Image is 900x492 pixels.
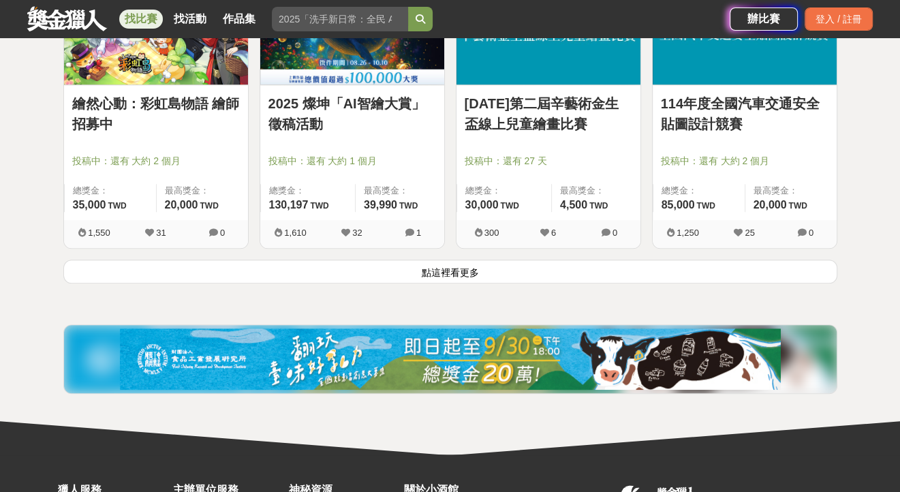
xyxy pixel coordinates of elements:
span: 1,610 [284,228,307,238]
span: TWD [788,201,807,211]
span: 1,550 [88,228,110,238]
a: 找比賽 [119,10,163,29]
span: 32 [352,228,362,238]
span: 1,250 [677,228,699,238]
span: 投稿中：還有 大約 2 個月 [72,154,240,168]
span: 31 [156,228,166,238]
span: 投稿中：還有 大約 2 個月 [661,154,828,168]
span: TWD [500,201,518,211]
a: 找活動 [168,10,212,29]
span: 最高獎金： [754,184,828,198]
a: 114年度全國汽車交通安全貼圖設計競賽 [661,93,828,134]
button: 點這裡看更多 [63,260,837,283]
a: 繪然心動：彩虹島物語 繪師招募中 [72,93,240,134]
span: 投稿中：還有 大約 1 個月 [268,154,436,168]
span: 130,197 [269,199,309,211]
span: TWD [108,201,126,211]
input: 2025「洗手新日常：全民 ALL IN」洗手歌全台徵選 [272,7,408,31]
span: 20,000 [165,199,198,211]
a: 作品集 [217,10,261,29]
span: 總獎金： [269,184,347,198]
span: TWD [310,201,328,211]
span: 4,500 [560,199,587,211]
span: 最高獎金： [364,184,436,198]
span: 0 [220,228,225,238]
a: [DATE]第二屆辛藝術金生盃線上兒童繪畫比賽 [465,93,632,134]
span: TWD [200,201,218,211]
span: 0 [809,228,813,238]
span: 0 [612,228,617,238]
span: 總獎金： [73,184,148,198]
span: TWD [399,201,418,211]
span: 投稿中：還有 27 天 [465,154,632,168]
div: 登入 / 註冊 [805,7,873,31]
span: 39,990 [364,199,397,211]
span: 總獎金： [662,184,736,198]
span: 總獎金： [465,184,543,198]
span: 85,000 [662,199,695,211]
span: 最高獎金： [165,184,240,198]
span: 35,000 [73,199,106,211]
img: 0721bdb2-86f1-4b3e-8aa4-d67e5439bccf.jpg [120,328,781,390]
span: 最高獎金： [560,184,632,198]
span: 25 [745,228,754,238]
a: 辦比賽 [730,7,798,31]
span: 30,000 [465,199,499,211]
a: 2025 燦坤「AI智繪大賞」徵稿活動 [268,93,436,134]
span: TWD [696,201,715,211]
span: 300 [484,228,499,238]
span: 20,000 [754,199,787,211]
span: 1 [416,228,421,238]
span: 6 [551,228,556,238]
span: TWD [589,201,608,211]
